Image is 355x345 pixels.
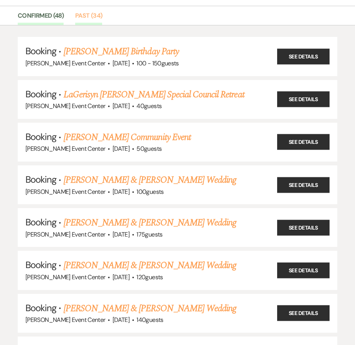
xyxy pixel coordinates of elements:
a: See Details [277,220,330,235]
span: [PERSON_NAME] Event Center [25,188,105,196]
span: [PERSON_NAME] Event Center [25,230,105,238]
span: Booking [25,259,56,271]
span: 120 guests [136,273,163,281]
span: [PERSON_NAME] Event Center [25,59,105,67]
a: [PERSON_NAME] & [PERSON_NAME] Wedding [64,258,236,272]
span: [DATE] [113,102,130,110]
a: See Details [277,134,330,150]
span: [DATE] [113,230,130,238]
span: [PERSON_NAME] Event Center [25,316,105,324]
a: See Details [277,177,330,193]
span: 100 - 150 guests [136,59,178,67]
span: 140 guests [136,316,163,324]
span: 50 guests [136,145,162,153]
a: See Details [277,305,330,321]
a: [PERSON_NAME] & [PERSON_NAME] Wedding [64,216,236,230]
span: Booking [25,45,56,57]
a: [PERSON_NAME] Birthday Party [64,45,179,58]
span: [DATE] [113,188,130,196]
span: [PERSON_NAME] Event Center [25,273,105,281]
span: Booking [25,173,56,185]
span: 175 guests [136,230,162,238]
span: [DATE] [113,316,130,324]
span: [PERSON_NAME] Event Center [25,102,105,110]
span: Booking [25,88,56,100]
span: [DATE] [113,273,130,281]
span: [DATE] [113,145,130,153]
a: [PERSON_NAME] & [PERSON_NAME] Wedding [64,173,236,187]
a: Past (34) [75,11,102,25]
a: See Details [277,262,330,278]
a: [PERSON_NAME] Community Event [64,130,191,144]
span: [PERSON_NAME] Event Center [25,145,105,153]
a: See Details [277,49,330,65]
span: Booking [25,216,56,228]
a: See Details [277,92,330,107]
span: 40 guests [136,102,162,110]
span: [DATE] [113,59,130,67]
a: [PERSON_NAME] & [PERSON_NAME] Wedding [64,302,236,315]
a: LaGerisyn [PERSON_NAME] Special Council Retreat [64,88,244,102]
span: Booking [25,131,56,143]
span: Booking [25,302,56,314]
a: Confirmed (48) [18,11,64,25]
span: 100 guests [136,188,163,196]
